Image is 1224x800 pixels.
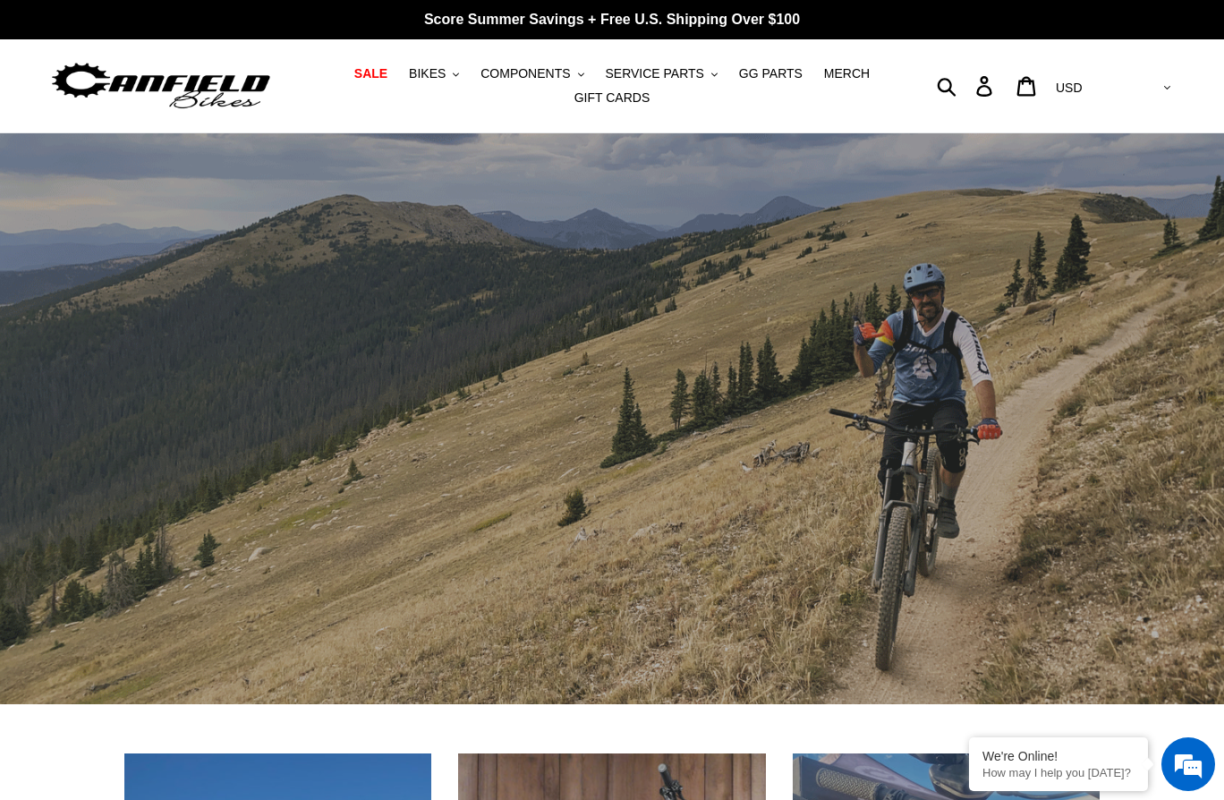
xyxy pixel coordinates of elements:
[730,62,812,86] a: GG PARTS
[480,66,570,81] span: COMPONENTS
[982,749,1135,763] div: We're Online!
[815,62,879,86] a: MERCH
[354,66,387,81] span: SALE
[345,62,396,86] a: SALE
[574,90,650,106] span: GIFT CARDS
[596,62,726,86] button: SERVICE PARTS
[565,86,659,110] a: GIFT CARDS
[739,66,803,81] span: GG PARTS
[400,62,468,86] button: BIKES
[49,58,273,115] img: Canfield Bikes
[824,66,870,81] span: MERCH
[409,66,446,81] span: BIKES
[472,62,592,86] button: COMPONENTS
[605,66,703,81] span: SERVICE PARTS
[982,766,1135,779] p: How may I help you today?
